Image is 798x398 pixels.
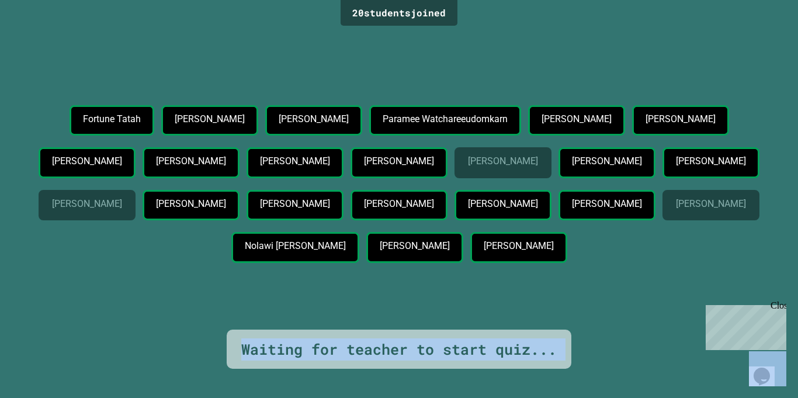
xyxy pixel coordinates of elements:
[364,156,433,167] p: [PERSON_NAME]
[260,199,329,209] p: [PERSON_NAME]
[52,199,122,209] p: [PERSON_NAME]
[484,241,553,251] p: [PERSON_NAME]
[156,156,225,167] p: [PERSON_NAME]
[646,114,715,124] p: [PERSON_NAME]
[241,338,557,361] div: Waiting for teacher to start quiz...
[542,114,611,124] p: [PERSON_NAME]
[175,114,244,124] p: [PERSON_NAME]
[572,199,641,209] p: [PERSON_NAME]
[260,156,329,167] p: [PERSON_NAME]
[701,300,786,350] iframe: chat widget
[364,199,433,209] p: [PERSON_NAME]
[572,156,641,167] p: [PERSON_NAME]
[279,114,348,124] p: [PERSON_NAME]
[749,351,786,386] iframe: chat widget
[676,156,745,167] p: [PERSON_NAME]
[383,114,506,124] p: Paramee Watchareeudomkarn
[468,156,537,167] p: [PERSON_NAME]
[676,199,745,209] p: [PERSON_NAME]
[245,241,345,251] p: Nolawi [PERSON_NAME]
[5,5,81,74] div: Chat with us now!Close
[468,199,537,209] p: [PERSON_NAME]
[52,156,122,167] p: [PERSON_NAME]
[156,199,225,209] p: [PERSON_NAME]
[380,241,449,251] p: [PERSON_NAME]
[83,114,140,124] p: Fortune Tatah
